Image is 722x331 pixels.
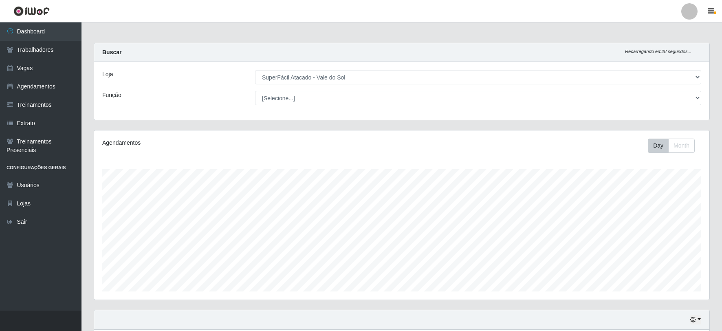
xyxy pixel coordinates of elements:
i: Recarregando em 28 segundos... [625,49,691,54]
button: Month [668,139,695,153]
div: Toolbar with button groups [648,139,701,153]
button: Day [648,139,669,153]
img: CoreUI Logo [13,6,50,16]
label: Loja [102,70,113,79]
div: Agendamentos [102,139,345,147]
label: Função [102,91,121,99]
div: First group [648,139,695,153]
strong: Buscar [102,49,121,55]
